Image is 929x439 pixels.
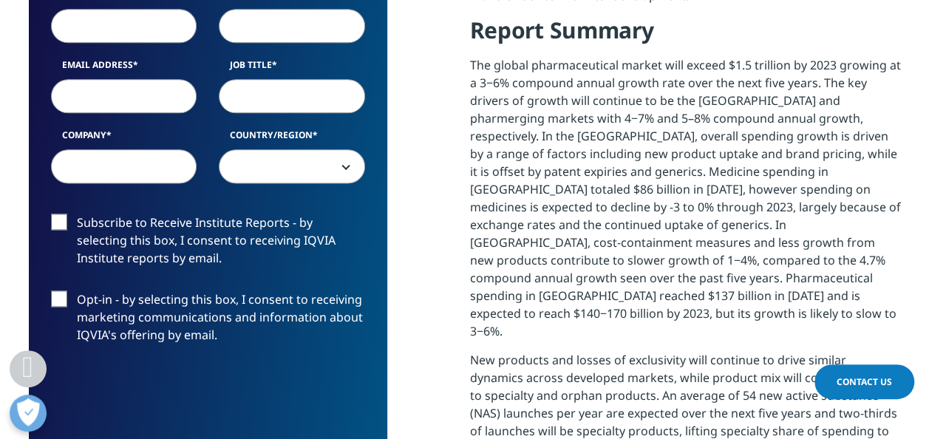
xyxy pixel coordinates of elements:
[51,367,276,425] iframe: reCAPTCHA
[219,129,365,149] label: Country/Region
[51,290,365,352] label: Opt-in - by selecting this box, I consent to receiving marketing communications and information a...
[814,364,914,399] a: Contact Us
[51,58,197,79] label: Email Address
[51,214,365,275] label: Subscribe to Receive Institute Reports - by selecting this box, I consent to receiving IQVIA Inst...
[10,395,47,432] button: Open Preferences
[470,56,901,351] p: The global pharmaceutical market will exceed $1.5 trillion by 2023 growing at a 3−6% compound ann...
[219,58,365,79] label: Job Title
[470,16,901,56] h4: Report Summary
[51,129,197,149] label: Company
[837,375,892,388] span: Contact Us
